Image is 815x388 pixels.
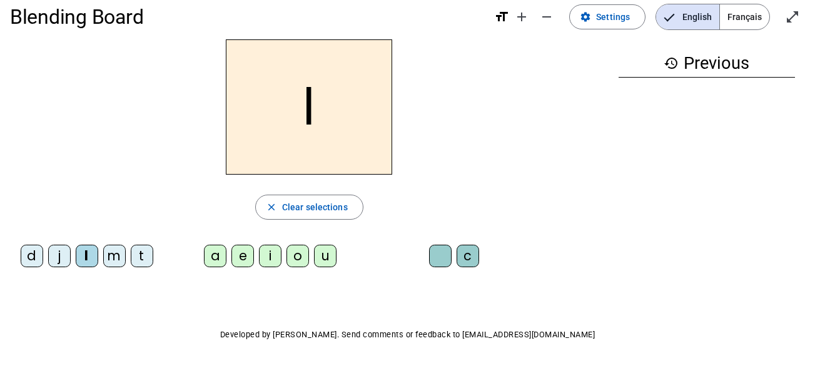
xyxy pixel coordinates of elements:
[514,9,529,24] mat-icon: add
[569,4,645,29] button: Settings
[720,4,769,29] span: Français
[656,4,770,30] mat-button-toggle-group: Language selection
[255,195,363,220] button: Clear selections
[780,4,805,29] button: Enter full screen
[204,245,226,267] div: a
[259,245,281,267] div: i
[226,39,392,175] h2: l
[21,245,43,267] div: d
[103,245,126,267] div: m
[664,56,679,71] mat-icon: history
[266,202,277,213] mat-icon: close
[580,11,591,23] mat-icon: settings
[619,49,795,78] h3: Previous
[457,245,479,267] div: c
[494,9,509,24] mat-icon: format_size
[596,9,630,24] span: Settings
[314,245,337,267] div: u
[131,245,153,267] div: t
[286,245,309,267] div: o
[656,4,719,29] span: English
[534,4,559,29] button: Decrease font size
[48,245,71,267] div: j
[785,9,800,24] mat-icon: open_in_full
[282,200,348,215] span: Clear selections
[10,327,805,342] p: Developed by [PERSON_NAME]. Send comments or feedback to [EMAIL_ADDRESS][DOMAIN_NAME]
[76,245,98,267] div: l
[509,4,534,29] button: Increase font size
[231,245,254,267] div: e
[539,9,554,24] mat-icon: remove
